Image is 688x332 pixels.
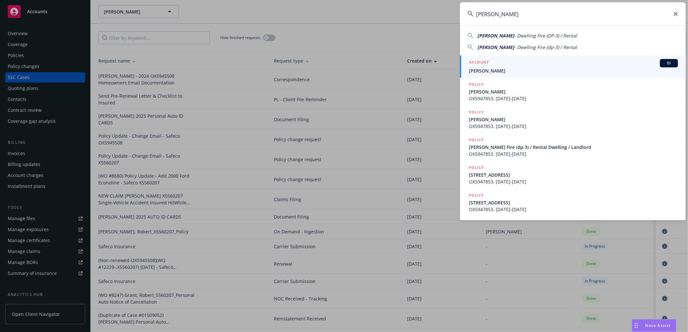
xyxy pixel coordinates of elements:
h5: POLICY [469,164,484,171]
h5: POLICY [469,192,484,199]
span: - Dwelling Fire (dp-3) / Rental [514,44,577,50]
span: OX5947853, [DATE]-[DATE] [469,151,678,157]
span: [STREET_ADDRESS] [469,171,678,178]
a: POLICY[STREET_ADDRESS]OX5947853, [DATE]-[DATE] [460,189,686,216]
a: ACCOUNTBI[PERSON_NAME] [460,55,686,78]
span: Nova Assist [645,323,671,328]
span: [STREET_ADDRESS] [469,199,678,206]
h5: POLICY [469,81,484,88]
span: BI [663,60,675,66]
a: POLICY[STREET_ADDRESS]OX5947853, [DATE]-[DATE] [460,161,686,189]
h5: POLICY [469,109,484,115]
span: [PERSON_NAME] [469,116,678,123]
span: OX5947853, [DATE]-[DATE] [469,206,678,213]
span: - Dwelling Fire (DP-3) / Rental [514,33,577,39]
span: [PERSON_NAME] Fire (dp-3) / Rental Dwelling / Landlord [469,144,678,151]
span: OX5947853, [DATE]-[DATE] [469,123,678,130]
span: [PERSON_NAME] [469,88,678,95]
a: POLICY[PERSON_NAME]OX5947853, [DATE]-[DATE] [460,78,686,105]
span: [PERSON_NAME] [477,33,514,39]
h5: ACCOUNT [469,59,489,67]
a: POLICY[PERSON_NAME] Fire (dp-3) / Rental Dwelling / LandlordOX5947853, [DATE]-[DATE] [460,133,686,161]
div: Drag to move [632,319,640,332]
span: [PERSON_NAME] [469,67,678,74]
a: POLICY[PERSON_NAME]OX5947853, [DATE]-[DATE] [460,105,686,133]
span: OX5947853, [DATE]-[DATE] [469,95,678,102]
h5: POLICY [469,137,484,143]
input: Search... [460,2,686,25]
span: [PERSON_NAME] [477,44,514,50]
span: OX5947853, [DATE]-[DATE] [469,178,678,185]
button: Nova Assist [632,319,676,332]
